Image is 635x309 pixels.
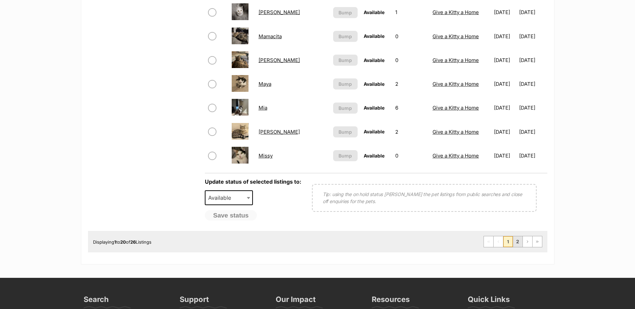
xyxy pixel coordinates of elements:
[333,7,358,18] button: Bump
[338,152,352,159] span: Bump
[433,33,479,40] a: Give a Kitty a Home
[276,295,316,308] h3: Our Impact
[338,9,352,16] span: Bump
[533,236,542,247] a: Last page
[393,96,429,119] td: 6
[338,105,352,112] span: Bump
[519,120,546,143] td: [DATE]
[513,236,523,247] a: Page 2
[93,239,151,245] span: Displaying to of Listings
[393,72,429,96] td: 2
[364,33,384,39] span: Available
[364,153,384,159] span: Available
[364,57,384,63] span: Available
[338,57,352,64] span: Bump
[491,49,518,72] td: [DATE]
[259,152,273,159] a: Missy
[433,57,479,63] a: Give a Kitty a Home
[259,57,300,63] a: [PERSON_NAME]
[259,33,282,40] a: Mamacita
[333,150,358,161] button: Bump
[338,80,352,87] span: Bump
[491,25,518,48] td: [DATE]
[393,49,429,72] td: 0
[364,81,384,87] span: Available
[333,103,358,114] button: Bump
[491,72,518,96] td: [DATE]
[523,236,532,247] a: Next page
[333,78,358,89] button: Bump
[494,236,503,247] span: Previous page
[433,9,479,15] a: Give a Kitty a Home
[333,55,358,66] button: Bump
[503,236,513,247] span: Page 1
[519,96,546,119] td: [DATE]
[206,193,238,202] span: Available
[433,105,479,111] a: Give a Kitty a Home
[433,129,479,135] a: Give a Kitty a Home
[393,120,429,143] td: 2
[259,81,271,87] a: Maya
[205,210,257,221] button: Save status
[338,33,352,40] span: Bump
[491,144,518,167] td: [DATE]
[519,49,546,72] td: [DATE]
[519,25,546,48] td: [DATE]
[519,144,546,167] td: [DATE]
[130,239,136,245] strong: 26
[259,129,300,135] a: [PERSON_NAME]
[364,129,384,134] span: Available
[484,236,493,247] span: First page
[84,295,109,308] h3: Search
[433,81,479,87] a: Give a Kitty a Home
[491,1,518,24] td: [DATE]
[338,128,352,135] span: Bump
[333,126,358,137] button: Bump
[364,9,384,15] span: Available
[259,105,267,111] a: Mia
[484,236,542,247] nav: Pagination
[393,25,429,48] td: 0
[393,144,429,167] td: 0
[180,295,209,308] h3: Support
[323,191,526,205] p: Tip: using the on hold status [PERSON_NAME] the pet listings from public searches and close off e...
[333,31,358,42] button: Bump
[114,239,116,245] strong: 1
[372,295,410,308] h3: Resources
[491,120,518,143] td: [DATE]
[205,178,301,185] label: Update status of selected listings to:
[433,152,479,159] a: Give a Kitty a Home
[393,1,429,24] td: 1
[468,295,510,308] h3: Quick Links
[519,1,546,24] td: [DATE]
[120,239,126,245] strong: 20
[205,190,253,205] span: Available
[491,96,518,119] td: [DATE]
[519,72,546,96] td: [DATE]
[259,9,300,15] a: [PERSON_NAME]
[364,105,384,111] span: Available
